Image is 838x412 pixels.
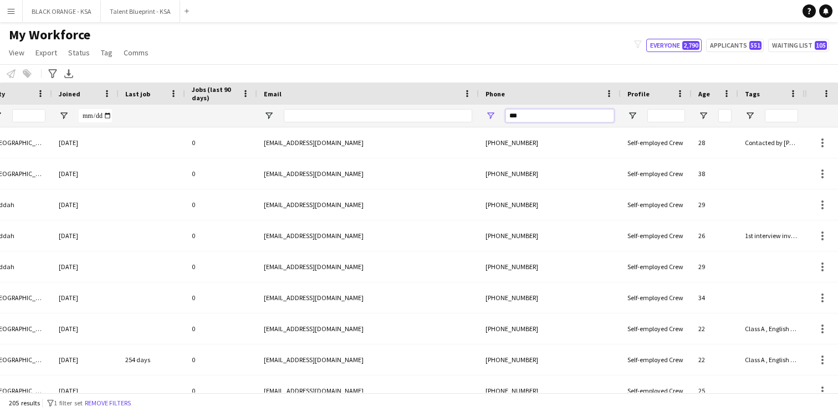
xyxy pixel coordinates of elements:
[745,90,760,98] span: Tags
[698,90,710,98] span: Age
[79,109,112,122] input: Joined Filter Input
[46,67,59,80] app-action-btn: Advanced filters
[64,45,94,60] a: Status
[692,282,738,313] div: 34
[627,90,650,98] span: Profile
[52,282,119,313] div: [DATE]
[185,158,257,189] div: 0
[621,251,692,282] div: Self-employed Crew
[59,111,69,121] button: Open Filter Menu
[185,313,257,344] div: 0
[698,111,708,121] button: Open Filter Menu
[9,27,90,43] span: My Workforce
[479,251,621,282] div: [PHONE_NUMBER]
[284,109,472,122] input: Email Filter Input
[119,45,153,60] a: Comms
[264,111,274,121] button: Open Filter Menu
[52,220,119,251] div: [DATE]
[23,1,101,22] button: BLACK ORANGE - KSA
[4,45,29,60] a: View
[479,127,621,158] div: [PHONE_NUMBER]
[621,282,692,313] div: Self-employed Crew
[479,313,621,344] div: [PHONE_NUMBER]
[35,48,57,58] span: Export
[12,109,45,122] input: City Filter Input
[257,375,479,406] div: [EMAIL_ADDRESS][DOMAIN_NAME]
[257,127,479,158] div: [EMAIL_ADDRESS][DOMAIN_NAME]
[706,39,764,52] button: Applicants551
[257,344,479,375] div: [EMAIL_ADDRESS][DOMAIN_NAME]
[101,48,113,58] span: Tag
[646,39,702,52] button: Everyone2,790
[52,158,119,189] div: [DATE]
[31,45,62,60] a: Export
[621,313,692,344] div: Self-employed Crew
[479,375,621,406] div: [PHONE_NUMBER]
[738,127,805,158] div: Contacted by [PERSON_NAME]
[124,48,149,58] span: Comms
[692,158,738,189] div: 38
[192,85,237,102] span: Jobs (last 90 days)
[185,251,257,282] div: 0
[621,189,692,220] div: Self-employed Crew
[692,344,738,375] div: 22
[52,344,119,375] div: [DATE]
[765,109,798,122] input: Tags Filter Input
[738,220,805,251] div: 1st interview invite sent, Class A , Contacted by [PERSON_NAME], English Speaker , [DEMOGRAPHIC_D...
[479,344,621,375] div: [PHONE_NUMBER]
[52,189,119,220] div: [DATE]
[479,282,621,313] div: [PHONE_NUMBER]
[119,344,185,375] div: 254 days
[718,109,732,122] input: Age Filter Input
[505,109,614,122] input: Phone Filter Input
[125,90,150,98] span: Last job
[54,399,83,407] span: 1 filter set
[257,313,479,344] div: [EMAIL_ADDRESS][DOMAIN_NAME]
[185,375,257,406] div: 0
[486,90,505,98] span: Phone
[692,127,738,158] div: 28
[745,111,755,121] button: Open Filter Menu
[52,313,119,344] div: [DATE]
[52,251,119,282] div: [DATE]
[621,127,692,158] div: Self-employed Crew
[185,282,257,313] div: 0
[621,375,692,406] div: Self-employed Crew
[621,344,692,375] div: Self-employed Crew
[257,251,479,282] div: [EMAIL_ADDRESS][DOMAIN_NAME]
[185,220,257,251] div: 0
[738,344,805,375] div: Class A , English Speaker , Saudi
[264,90,282,98] span: Email
[257,220,479,251] div: [EMAIL_ADDRESS][DOMAIN_NAME]
[692,313,738,344] div: 22
[257,189,479,220] div: [EMAIL_ADDRESS][DOMAIN_NAME]
[621,158,692,189] div: Self-employed Crew
[479,158,621,189] div: [PHONE_NUMBER]
[83,397,133,409] button: Remove filters
[101,1,180,22] button: Talent Blueprint - KSA
[52,127,119,158] div: [DATE]
[52,375,119,406] div: [DATE]
[738,313,805,344] div: Class A , English Speaker , Khaleeji Profile
[486,111,495,121] button: Open Filter Menu
[96,45,117,60] a: Tag
[692,189,738,220] div: 29
[768,39,829,52] button: Waiting list105
[257,282,479,313] div: [EMAIL_ADDRESS][DOMAIN_NAME]
[185,189,257,220] div: 0
[479,220,621,251] div: [PHONE_NUMBER]
[68,48,90,58] span: Status
[185,344,257,375] div: 0
[692,251,738,282] div: 29
[647,109,685,122] input: Profile Filter Input
[682,41,699,50] span: 2,790
[62,67,75,80] app-action-btn: Export XLSX
[749,41,762,50] span: 551
[9,48,24,58] span: View
[257,158,479,189] div: [EMAIL_ADDRESS][DOMAIN_NAME]
[185,127,257,158] div: 0
[692,220,738,251] div: 26
[479,189,621,220] div: [PHONE_NUMBER]
[621,220,692,251] div: Self-employed Crew
[815,41,827,50] span: 105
